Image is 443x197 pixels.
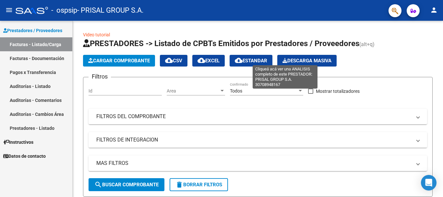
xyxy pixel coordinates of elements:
[192,55,225,67] button: EXCEL
[3,153,46,160] span: Datos de contacto
[175,181,183,189] mat-icon: delete
[165,58,182,64] span: CSV
[230,55,272,67] button: Estandar
[430,6,438,14] mat-icon: person
[83,55,155,67] button: Cargar Comprobante
[89,155,427,171] mat-expansion-panel-header: MAS FILTROS
[421,175,437,191] div: Open Intercom Messenger
[89,109,427,124] mat-expansion-panel-header: FILTROS DEL COMPROBANTE
[3,139,33,146] span: Instructivos
[89,178,164,191] button: Buscar Comprobante
[96,160,412,167] mat-panel-title: MAS FILTROS
[359,41,375,47] span: (alt+q)
[160,55,187,67] button: CSV
[170,178,228,191] button: Borrar Filtros
[96,136,412,143] mat-panel-title: FILTROS DE INTEGRACION
[316,87,360,95] span: Mostrar totalizadores
[94,182,159,188] span: Buscar Comprobante
[235,56,243,64] mat-icon: cloud_download
[167,88,219,94] span: Area
[83,39,359,48] span: PRESTADORES -> Listado de CPBTs Emitidos por Prestadores / Proveedores
[277,55,337,67] button: Descarga Masiva
[198,58,220,64] span: EXCEL
[165,56,173,64] mat-icon: cloud_download
[282,58,331,64] span: Descarga Masiva
[83,32,110,37] a: Video tutorial
[89,72,111,81] h3: Filtros
[277,55,337,67] app-download-masive: Descarga masiva de comprobantes (adjuntos)
[96,113,412,120] mat-panel-title: FILTROS DEL COMPROBANTE
[3,27,62,34] span: Prestadores / Proveedores
[77,3,144,18] span: - PRISAL GROUP S.A.
[88,58,150,64] span: Cargar Comprobante
[175,182,222,188] span: Borrar Filtros
[235,58,267,64] span: Estandar
[198,56,205,64] mat-icon: cloud_download
[51,3,77,18] span: - ospsip
[5,6,13,14] mat-icon: menu
[89,132,427,148] mat-expansion-panel-header: FILTROS DE INTEGRACION
[94,181,102,189] mat-icon: search
[230,88,242,93] span: Todos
